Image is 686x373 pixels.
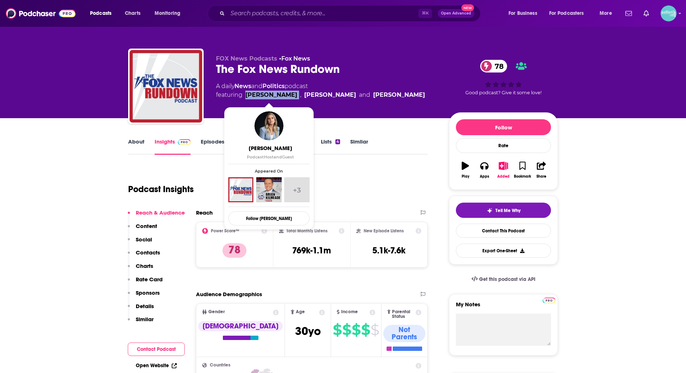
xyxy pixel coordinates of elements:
a: News [234,83,251,90]
div: [DEMOGRAPHIC_DATA] [198,321,283,331]
button: Social [128,236,152,249]
p: Charts [136,262,153,269]
button: Show profile menu [661,5,677,21]
div: 78Good podcast? Give it some love! [449,55,558,100]
span: Podcast Host Guest [247,154,294,159]
img: The Fox News Rundown [130,50,202,123]
button: open menu [150,8,190,19]
button: Contacts [128,249,160,262]
button: Bookmark [513,157,532,183]
span: FOX News Podcasts [216,55,277,62]
div: Added [497,174,510,179]
span: New [461,4,474,11]
a: Similar [350,138,368,155]
a: Open Website [136,362,177,369]
span: ⌘ K [418,9,432,18]
h2: Audience Demographics [196,291,262,298]
a: [PERSON_NAME] [373,91,425,99]
button: Sponsors [128,289,160,303]
h2: Reach [196,209,213,216]
span: 78 [487,60,507,72]
p: Details [136,303,154,310]
h1: Podcast Insights [128,184,194,195]
button: Reach & Audience [128,209,185,223]
a: Jacqui Heinrich [254,111,283,140]
button: tell me why sparkleTell Me Why [456,203,551,218]
button: Export One-Sheet [456,244,551,258]
span: Get this podcast via API [479,276,535,282]
span: [PERSON_NAME] [230,145,311,152]
button: open menu [503,8,546,19]
img: tell me why sparkle [487,208,493,214]
a: Jacqui Heinrich [245,91,297,99]
span: Countries [210,363,230,368]
img: Podchaser Pro [543,298,555,303]
span: Tell Me Why [495,208,520,214]
span: $ [342,324,351,336]
span: , [300,91,301,99]
div: Rate [456,138,551,153]
button: Open AdvancedNew [438,9,474,18]
button: Share [532,157,551,183]
img: Brian Kilmeade Show [256,177,281,202]
a: Politics [262,83,285,90]
h2: Power Score™ [211,228,239,233]
span: $ [371,324,379,336]
a: Contact This Podcast [456,224,551,238]
p: Reach & Audience [136,209,185,216]
img: Podchaser Pro [178,139,191,145]
button: Rate Card [128,276,163,289]
h3: 5.1k-7.6k [372,245,405,256]
span: Parental Status [392,310,414,319]
button: Similar [128,316,154,329]
button: open menu [85,8,121,19]
span: and [359,91,370,99]
span: featuring [216,91,425,99]
a: Get this podcast via API [466,270,541,288]
h2: Total Monthly Listens [286,228,327,233]
label: My Notes [456,301,551,314]
span: Charts [125,8,140,18]
button: Details [128,303,154,316]
span: • [279,55,310,62]
div: Apps [480,174,489,179]
div: Play [462,174,469,179]
button: Contact Podcast [128,343,185,356]
button: Follow [456,119,551,135]
span: Age [296,310,305,314]
span: $ [333,324,342,336]
span: For Podcasters [549,8,584,18]
span: Podcasts [90,8,111,18]
span: Open Advanced [441,12,471,15]
button: Apps [475,157,494,183]
a: Lists4 [321,138,340,155]
button: Content [128,223,157,236]
a: About [128,138,144,155]
p: Sponsors [136,289,160,296]
input: Search podcasts, credits, & more... [228,8,418,19]
a: Episodes3840 [201,138,240,155]
a: [PERSON_NAME] [304,91,356,99]
button: Play [456,157,475,183]
a: Charts [120,8,145,19]
a: InsightsPodchaser Pro [155,138,191,155]
a: [PERSON_NAME]PodcastHostandGuest [230,145,311,159]
span: More [600,8,612,18]
span: and [274,154,282,159]
a: +3 [284,177,309,202]
button: open menu [595,8,621,19]
span: Gender [208,310,225,314]
img: Podchaser - Follow, Share and Rate Podcasts [6,7,75,20]
img: The Fox News Rundown [228,177,253,202]
span: Good podcast? Give it some love! [465,90,542,95]
div: 4 [335,139,340,144]
button: Charts [128,262,153,276]
button: Added [494,157,513,183]
span: and [251,83,262,90]
h3: 769k-1.1m [292,245,331,256]
span: Monitoring [155,8,180,18]
p: Rate Card [136,276,163,283]
button: open menu [544,8,595,19]
button: Follow [PERSON_NAME] [228,211,310,225]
